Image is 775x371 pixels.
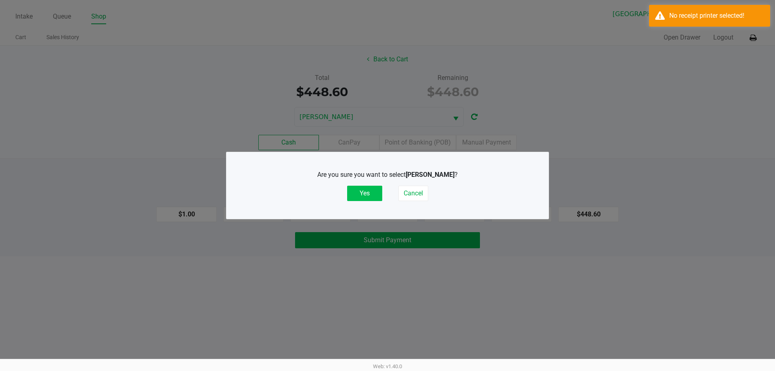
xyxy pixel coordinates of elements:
p: Are you sure you want to select ? [249,170,526,180]
b: [PERSON_NAME] [406,171,455,178]
button: Yes [347,186,382,201]
div: No receipt printer selected! [669,11,764,21]
span: Web: v1.40.0 [373,363,402,369]
button: Cancel [398,186,428,201]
